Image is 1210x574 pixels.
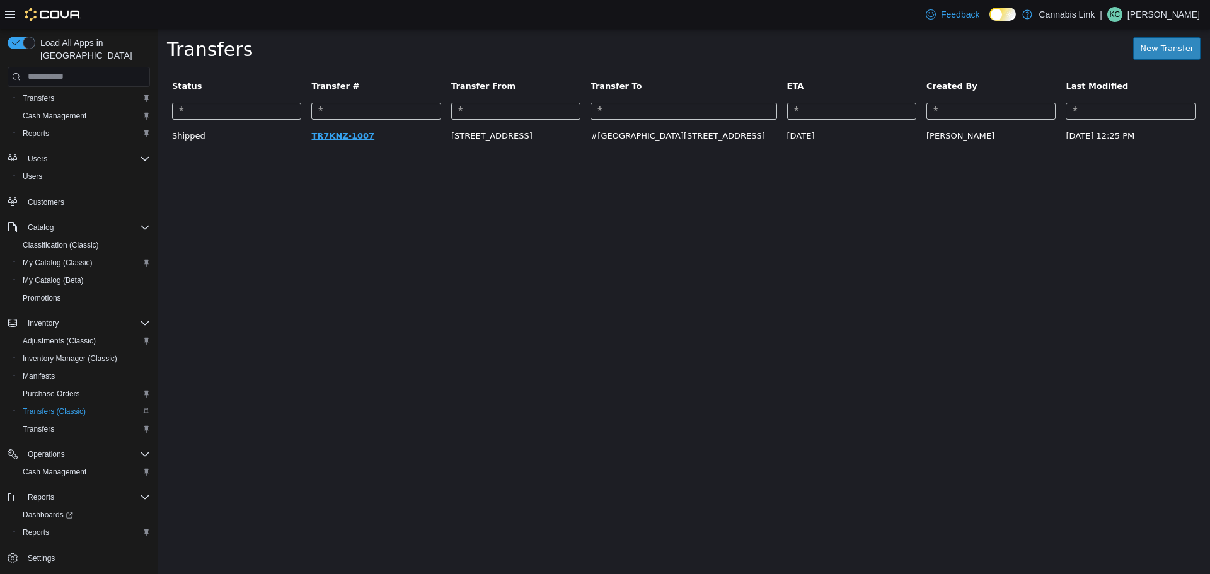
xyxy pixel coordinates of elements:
[1107,7,1122,22] div: Kayla Chow
[18,126,54,141] a: Reports
[921,2,984,27] a: Feedback
[28,154,47,164] span: Users
[13,168,155,185] button: Users
[23,258,93,268] span: My Catalog (Classic)
[23,490,59,505] button: Reports
[13,236,155,254] button: Classification (Classic)
[3,549,155,567] button: Settings
[3,314,155,332] button: Inventory
[18,369,150,384] span: Manifests
[23,293,61,303] span: Promotions
[13,367,155,385] button: Manifests
[13,403,155,420] button: Transfers (Classic)
[13,463,155,481] button: Cash Management
[18,507,78,522] a: Dashboards
[13,289,155,307] button: Promotions
[433,51,487,64] button: Transfer To
[18,91,59,106] a: Transfers
[23,527,49,537] span: Reports
[18,351,122,366] a: Inventory Manager (Classic)
[3,193,155,211] button: Customers
[23,353,117,364] span: Inventory Manager (Classic)
[28,197,64,207] span: Customers
[23,151,52,166] button: Users
[23,220,59,235] button: Catalog
[23,316,64,331] button: Inventory
[13,272,155,289] button: My Catalog (Beta)
[18,464,150,479] span: Cash Management
[13,107,155,125] button: Cash Management
[18,108,150,123] span: Cash Management
[18,91,150,106] span: Transfers
[154,102,217,112] a: TR7KNZ-1007
[9,9,95,32] span: Transfers
[294,51,360,64] button: Transfer From
[18,238,104,253] a: Classification (Classic)
[976,8,1043,31] a: New Transfer
[23,550,150,566] span: Settings
[18,290,150,306] span: Promotions
[3,219,155,236] button: Catalog
[23,171,42,181] span: Users
[28,222,54,232] span: Catalog
[1127,7,1200,22] p: [PERSON_NAME]
[18,507,150,522] span: Dashboards
[13,524,155,541] button: Reports
[18,169,150,184] span: Users
[903,96,1043,118] td: [DATE] 12:25 PM
[28,449,65,459] span: Operations
[769,51,822,64] button: Created By
[18,238,150,253] span: Classification (Classic)
[13,254,155,272] button: My Catalog (Classic)
[35,37,150,62] span: Load All Apps in [GEOGRAPHIC_DATA]
[18,169,47,184] a: Users
[908,51,973,64] button: Last Modified
[13,332,155,350] button: Adjustments (Classic)
[18,386,150,401] span: Purchase Orders
[23,195,69,210] a: Customers
[18,386,85,401] a: Purchase Orders
[18,273,150,288] span: My Catalog (Beta)
[23,129,49,139] span: Reports
[23,336,96,346] span: Adjustments (Classic)
[25,8,81,21] img: Cova
[23,371,55,381] span: Manifests
[941,8,979,21] span: Feedback
[23,111,86,121] span: Cash Management
[23,389,80,399] span: Purchase Orders
[23,467,86,477] span: Cash Management
[18,126,150,141] span: Reports
[13,506,155,524] a: Dashboards
[3,488,155,506] button: Reports
[18,464,91,479] a: Cash Management
[625,96,764,118] td: [DATE]
[1039,7,1095,22] p: Cannabis Link
[18,273,89,288] a: My Catalog (Beta)
[13,89,155,107] button: Transfers
[14,51,47,64] button: Status
[23,490,150,505] span: Reports
[9,96,149,118] td: Shipped
[989,8,1016,21] input: Dark Mode
[23,447,70,462] button: Operations
[23,447,150,462] span: Operations
[23,194,150,210] span: Customers
[23,406,86,416] span: Transfers (Classic)
[23,424,54,434] span: Transfers
[23,240,99,250] span: Classification (Classic)
[18,255,98,270] a: My Catalog (Classic)
[630,51,649,64] button: ETA
[18,404,150,419] span: Transfers (Classic)
[18,255,150,270] span: My Catalog (Classic)
[23,220,150,235] span: Catalog
[23,316,150,331] span: Inventory
[13,125,155,142] button: Reports
[18,351,150,366] span: Inventory Manager (Classic)
[18,404,91,419] a: Transfers (Classic)
[23,275,84,285] span: My Catalog (Beta)
[294,102,375,112] span: 509 Commissioners Rd W
[18,525,150,540] span: Reports
[3,445,155,463] button: Operations
[18,333,150,348] span: Adjustments (Classic)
